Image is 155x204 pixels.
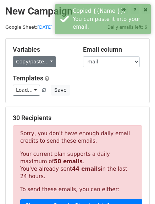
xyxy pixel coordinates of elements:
strong: 44 emails [72,166,101,172]
a: Load... [13,85,40,96]
p: Your current plan supports a daily maximum of . You've already sent in the last 24 hours. [20,151,135,180]
small: Google Sheet: [5,24,52,30]
p: Sorry, you don't have enough daily email credits to send these emails. [20,130,135,145]
p: To send these emails, you can either: [20,186,135,193]
h5: Variables [13,46,72,53]
h5: Email column [83,46,143,53]
h5: 30 Recipients [13,114,142,122]
strong: 50 emails [54,158,83,165]
div: Copied {{Name }}. You can paste it into your email. [73,7,148,31]
h2: New Campaign [5,5,150,17]
a: [DATE] [37,24,52,30]
a: Templates [13,74,43,82]
iframe: Chat Widget [120,170,155,204]
a: Copy/paste... [13,56,56,67]
button: Save [51,85,70,96]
